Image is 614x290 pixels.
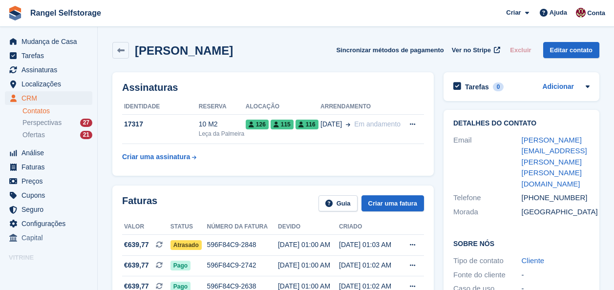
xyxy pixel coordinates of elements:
span: Vitrine [9,253,97,263]
th: Devido [278,219,339,235]
div: 10 M2 [199,119,246,129]
th: Número da fatura [207,219,278,235]
a: menu [5,231,92,245]
a: Perspectivas 27 [22,118,92,128]
span: Ver no Stripe [452,45,491,55]
span: Ofertas [22,130,45,140]
h2: Tarefas [465,83,489,91]
span: Análise [21,146,80,160]
a: Cliente [522,256,545,265]
a: Guia [318,195,358,211]
th: Valor [122,219,170,235]
div: [DATE] 01:00 AM [278,240,339,250]
th: Identidade [122,99,199,115]
span: Localizações [21,77,80,91]
a: Ver no Stripe [448,42,502,58]
div: [PHONE_NUMBER] [522,192,590,204]
div: Criar uma assinatura [122,152,190,162]
h2: Detalhes do contato [453,120,590,127]
div: 21 [80,131,92,139]
a: Rangel Selfstorage [26,5,105,21]
span: €639,77 [124,260,149,270]
div: Email [453,135,522,190]
span: €639,77 [124,240,149,250]
a: Loja de pré-visualização [81,266,92,278]
h2: Assinaturas [122,82,424,93]
a: menu [5,188,92,202]
div: Telefone [453,192,522,204]
div: 0 [493,83,504,91]
div: 596F84C9-2848 [207,240,278,250]
a: Ofertas 21 [22,130,92,140]
a: menu [5,35,92,48]
a: menu [5,265,92,279]
span: CRM [21,91,80,105]
th: Alocação [246,99,320,115]
span: Portal de reservas [21,265,80,279]
span: [DATE] [320,119,342,129]
span: 116 [296,120,318,129]
span: Em andamento [354,120,401,128]
div: Leça da Palmeira [199,129,246,138]
div: - [522,269,590,281]
span: Criar [506,8,521,18]
img: stora-icon-8386f47178a22dfd0bd8f6a31ec36ba5ce8667c1dd55bd0f319d3a0aa187defe.svg [8,6,22,21]
span: Assinaturas [21,63,80,77]
h2: Faturas [122,195,157,211]
div: Morada [453,207,522,218]
a: menu [5,146,92,160]
a: menu [5,49,92,62]
h2: [PERSON_NAME] [135,44,233,57]
a: Contatos [22,106,92,116]
a: menu [5,217,92,230]
a: menu [5,160,92,174]
span: Faturas [21,160,80,174]
span: Atrasado [170,240,202,250]
a: Criar uma fatura [361,195,424,211]
span: Mudança de Casa [21,35,80,48]
th: Arrendamento [320,99,403,115]
a: Criar uma assinatura [122,148,196,166]
div: Fonte do cliente [453,269,522,281]
a: Adicionar [542,82,574,93]
div: [DATE] 01:02 AM [339,260,400,270]
a: menu [5,203,92,216]
a: [PERSON_NAME][EMAIL_ADDRESS][PERSON_NAME][PERSON_NAME][DOMAIN_NAME] [522,136,587,188]
div: 596F84C9-2742 [207,260,278,270]
th: Criado [339,219,400,235]
span: 115 [271,120,294,129]
a: menu [5,63,92,77]
a: Editar contato [543,42,599,58]
div: 27 [80,119,92,127]
img: Diana Moreira [576,8,586,18]
span: Ajuda [550,8,567,18]
div: [GEOGRAPHIC_DATA] [522,207,590,218]
span: 126 [246,120,269,129]
span: Conta [587,8,605,18]
button: Excluir [506,42,535,58]
div: [DATE] 01:03 AM [339,240,400,250]
span: Tarefas [21,49,80,62]
h2: Sobre Nós [453,238,590,248]
th: Status [170,219,207,235]
span: Capital [21,231,80,245]
span: Seguro [21,203,80,216]
div: Tipo de contato [453,255,522,267]
span: Preços [21,174,80,188]
a: menu [5,77,92,91]
span: Pago [170,261,191,270]
a: menu [5,174,92,188]
th: Reserva [199,99,246,115]
span: Perspectivas [22,118,62,127]
span: Cupons [21,188,80,202]
div: 17317 [122,119,199,129]
button: Sincronizar métodos de pagamento [336,42,444,58]
div: [DATE] 01:00 AM [278,260,339,270]
span: Configurações [21,217,80,230]
a: menu [5,91,92,105]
